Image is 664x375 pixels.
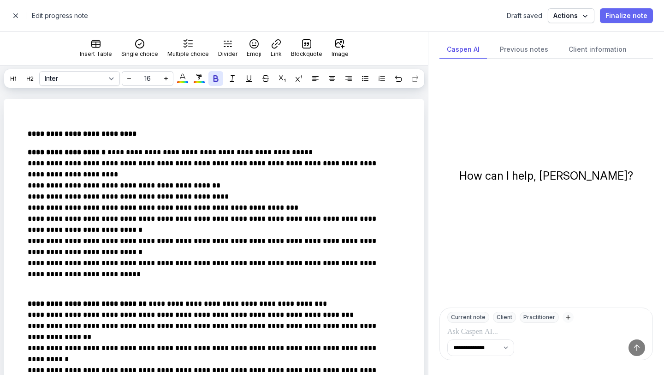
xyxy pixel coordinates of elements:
text: 1 [379,76,379,78]
button: Insert Table [76,36,116,61]
button: Actions [548,8,594,23]
div: Client [493,312,516,323]
div: How can I help, [PERSON_NAME]? [459,169,633,183]
div: Multiple choice [167,50,209,58]
div: Single choice [121,50,158,58]
div: Insert Table [80,50,112,58]
div: Current note [447,312,489,323]
button: 123 [374,71,389,86]
button: Finalize note [600,8,653,23]
div: Previous notes [492,41,556,59]
div: Practitioner [520,312,559,323]
div: Link [271,50,282,58]
div: Divider [218,50,237,58]
div: Client information [561,41,634,59]
div: Emoji [247,50,261,58]
span: Finalize note [605,10,647,21]
div: Image [332,50,349,58]
button: Link [267,36,285,61]
h2: Edit progress note [32,10,501,21]
div: Caspen AI [439,41,487,59]
div: Draft saved [507,11,542,20]
text: 2 [379,78,379,79]
text: 3 [379,79,379,81]
span: Actions [553,10,589,21]
div: Blockquote [291,50,322,58]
